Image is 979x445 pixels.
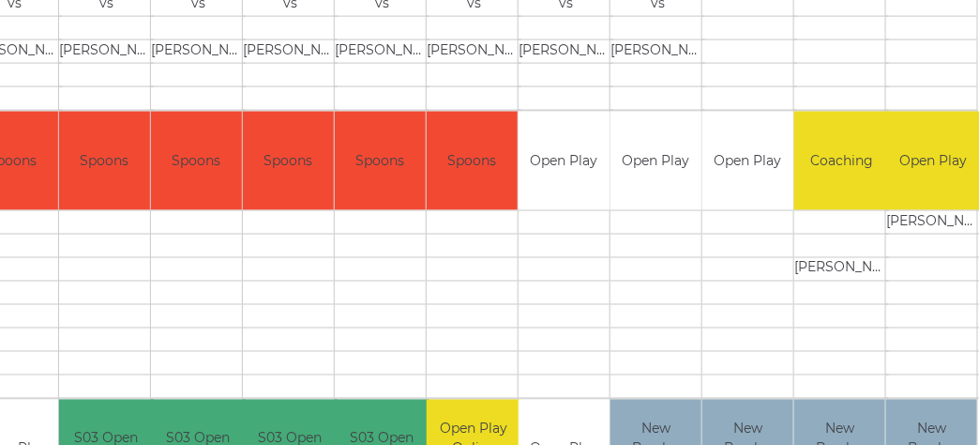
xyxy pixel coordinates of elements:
td: Open Play [702,112,793,210]
td: [PERSON_NAME] [243,40,338,64]
td: [PERSON_NAME] [427,40,521,64]
td: Open Play [610,112,701,210]
td: [PERSON_NAME] [794,257,889,281]
td: Spoons [335,112,426,210]
td: Open Play [519,112,610,210]
td: [PERSON_NAME] [151,40,246,64]
td: [PERSON_NAME] [610,40,705,64]
td: Spoons [427,112,518,210]
td: Coaching [794,112,889,210]
td: Spoons [243,112,334,210]
td: Spoons [59,112,150,210]
td: [PERSON_NAME] [335,40,429,64]
td: [PERSON_NAME] [59,40,154,64]
td: [PERSON_NAME] [519,40,613,64]
td: Spoons [151,112,242,210]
